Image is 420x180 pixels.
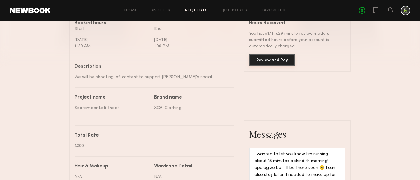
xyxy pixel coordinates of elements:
div: 1:00 PM [154,43,229,49]
div: Hours Received [249,21,345,26]
div: Project name [75,95,150,100]
div: Hair & Makeup [75,164,108,169]
div: [DATE] [154,37,229,43]
a: Models [152,9,170,13]
a: Favorites [262,9,285,13]
button: Review and Pay [249,54,295,66]
div: Brand name [154,95,229,100]
div: 11:30 AM [75,43,150,49]
div: N/A [75,174,150,180]
div: Booked hours [75,21,234,26]
div: Start: [75,26,150,32]
a: Requests [185,9,208,13]
div: Wardrobe Detail [154,164,192,169]
div: Description [75,64,229,69]
div: September Lofi Shoot [75,105,150,111]
div: $300 [75,143,229,149]
a: Home [124,9,138,13]
div: N/A [154,174,229,180]
div: You have 17 hrs 29 mins to review model’s submitted hours before your account is automatically ch... [249,31,345,49]
div: We will be shooting lofi content to support [PERSON_NAME]'s social. [75,74,229,80]
div: Messages [249,128,345,140]
div: [DATE] [75,37,150,43]
a: Job Posts [223,9,248,13]
div: End: [154,26,229,32]
div: Total Rate [75,133,229,138]
div: XCVI Clothing [154,105,229,111]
